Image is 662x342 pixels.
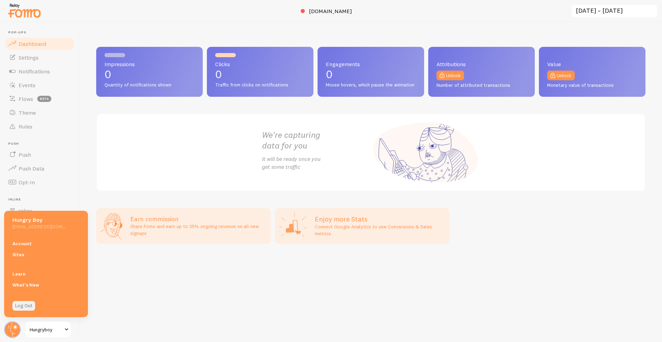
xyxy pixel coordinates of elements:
a: Rules [4,120,75,133]
a: Sites [4,249,88,260]
span: Value [547,61,637,67]
span: Flows [19,95,33,102]
a: Learn [4,268,88,279]
span: Inline [8,197,75,202]
h2: Enjoy more Stats [315,215,445,224]
span: Notifications [19,68,50,75]
span: Monetary value of transactions [547,82,637,89]
span: Push [19,151,31,158]
span: Quantity of notifications shown [104,82,194,88]
a: Unlock [437,71,464,80]
p: 0 [326,69,416,80]
a: Enjoy more Stats Connect Google Analytics to see Conversions & Sales metrics [275,208,449,244]
a: Push Data [4,162,75,175]
a: What's New [4,279,88,290]
span: Rules [19,123,32,130]
h5: [EMAIL_ADDRESS][DOMAIN_NAME] [12,224,66,230]
span: Number of attributed transactions [437,82,526,89]
span: Inline [19,207,32,214]
a: Inline [4,204,75,218]
span: Push [8,142,75,146]
a: Push [4,148,75,162]
img: Google Analytics [279,212,307,240]
span: Push Data [19,165,44,172]
a: Theme [4,106,75,120]
span: Settings [19,54,39,61]
a: Account [4,238,88,249]
span: Mouse hovers, which pause the animation [326,82,416,88]
img: fomo-relay-logo-orange.svg [7,2,42,19]
p: 0 [215,69,305,80]
span: Events [19,82,36,89]
p: 0 [104,69,194,80]
h3: Earn commission [130,215,267,223]
span: Theme [19,109,36,116]
span: Clicks [215,61,305,67]
span: Hungryboy [30,325,62,334]
span: beta [37,96,51,102]
a: Dashboard [4,37,75,51]
p: Connect Google Analytics to see Conversions & Sales metrics [315,223,445,237]
a: Opt-In [4,175,75,189]
h5: Hungry Boy [12,216,66,224]
span: Opt-In [19,179,35,186]
p: It will be ready once you get some traffic [262,155,371,171]
span: Dashboard [19,40,46,47]
span: Pop-ups [8,30,75,35]
span: Engagements [326,61,416,67]
a: Hungryboy [25,321,71,338]
a: Events [4,78,75,92]
h2: We're capturing data for you [262,129,371,151]
p: Share Fomo and earn up to 25% ongoing revenue on all new signups [130,223,267,237]
a: Flows beta [4,92,75,106]
a: Settings [4,51,75,64]
a: Unlock [547,71,575,80]
span: Traffic from clicks on notifications [215,82,305,88]
a: Log Out [12,301,35,311]
a: Notifications [4,64,75,78]
span: Attributions [437,61,526,67]
span: Impressions [104,61,194,67]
